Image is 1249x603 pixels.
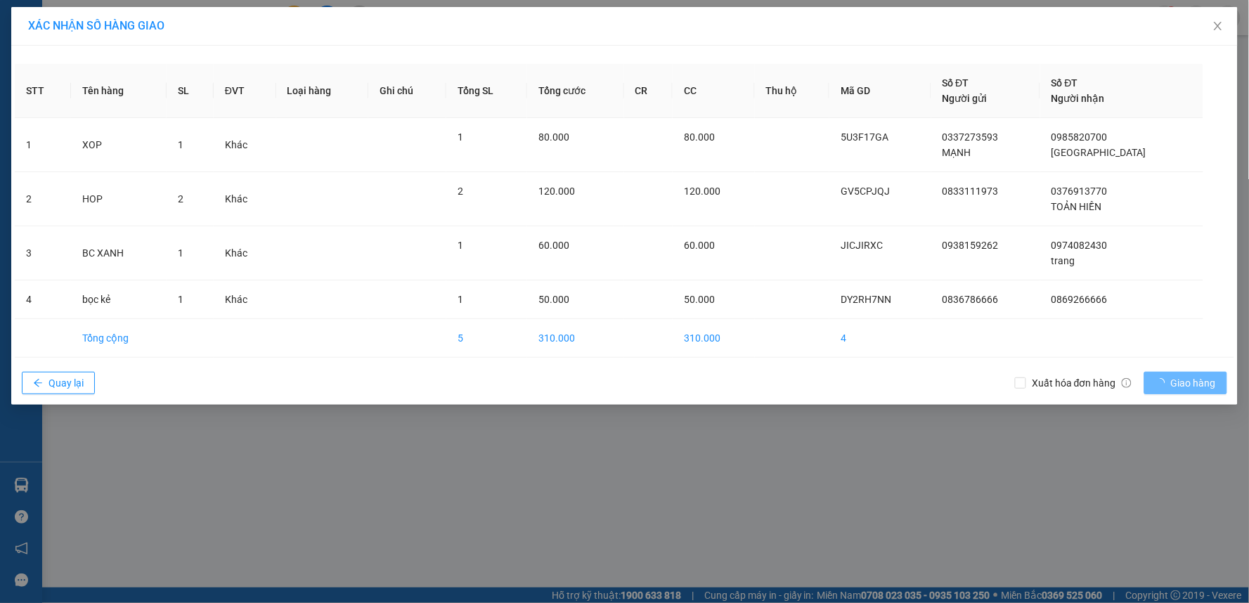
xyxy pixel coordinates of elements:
span: Người gửi [943,93,988,104]
span: arrow-left [33,378,43,389]
th: Tên hàng [71,64,167,118]
span: 50.000 [684,294,715,305]
span: 60.000 [684,240,715,251]
span: 2 [178,193,183,205]
span: 0938159262 [943,240,999,251]
span: 50.000 [538,294,569,305]
td: Tổng cộng [71,319,167,358]
td: 4 [829,319,931,358]
span: Xuất hóa đơn hàng [1026,375,1137,391]
th: Ghi chú [368,64,446,118]
span: 0376913770 [1051,186,1108,197]
span: 0833111973 [943,186,999,197]
span: JICJIRXC [841,240,883,251]
td: HOP [71,172,167,226]
span: Giao hàng [1171,375,1216,391]
span: 0836786666 [943,294,999,305]
td: BC XANH [71,226,167,280]
td: XOP [71,118,167,172]
span: 0974082430 [1051,240,1108,251]
td: 5 [446,319,527,358]
span: 80.000 [684,131,715,143]
th: ĐVT [214,64,276,118]
span: MẠNH [943,147,971,158]
span: 2 [458,186,463,197]
button: arrow-leftQuay lại [22,372,95,394]
span: DY2RH7NN [841,294,891,305]
th: SL [167,64,214,118]
td: 310.000 [673,319,754,358]
span: loading [1156,378,1171,388]
span: close [1212,20,1224,32]
td: 2 [15,172,71,226]
span: 1 [178,139,183,150]
span: info-circle [1122,378,1132,388]
span: Quay lại [48,375,84,391]
span: 1 [178,294,183,305]
th: Thu hộ [755,64,830,118]
span: GV5CPJQJ [841,186,890,197]
span: 80.000 [538,131,569,143]
button: Close [1198,7,1238,46]
td: Khác [214,118,276,172]
span: trang [1051,255,1075,266]
span: Số ĐT [1051,77,1078,89]
th: Tổng cước [527,64,623,118]
span: 0869266666 [1051,294,1108,305]
span: 1 [458,131,463,143]
span: 1 [458,240,463,251]
span: 60.000 [538,240,569,251]
th: STT [15,64,71,118]
td: Khác [214,280,276,319]
th: Loại hàng [276,64,369,118]
td: 310.000 [527,319,623,358]
span: 0985820700 [1051,131,1108,143]
span: 120.000 [684,186,720,197]
td: 4 [15,280,71,319]
span: 1 [458,294,463,305]
span: Số ĐT [943,77,969,89]
th: CR [624,64,673,118]
th: Tổng SL [446,64,527,118]
span: XÁC NHẬN SỐ HÀNG GIAO [28,19,164,32]
th: Mã GD [829,64,931,118]
td: Khác [214,226,276,280]
span: [GEOGRAPHIC_DATA] [1051,147,1146,158]
span: TOẢN HIỀN [1051,201,1102,212]
span: Người nhận [1051,93,1105,104]
span: 120.000 [538,186,575,197]
td: bọc kẻ [71,280,167,319]
td: Khác [214,172,276,226]
span: 1 [178,247,183,259]
th: CC [673,64,754,118]
td: 1 [15,118,71,172]
td: 3 [15,226,71,280]
span: 0337273593 [943,131,999,143]
span: 5U3F17GA [841,131,888,143]
button: Giao hàng [1144,372,1227,394]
